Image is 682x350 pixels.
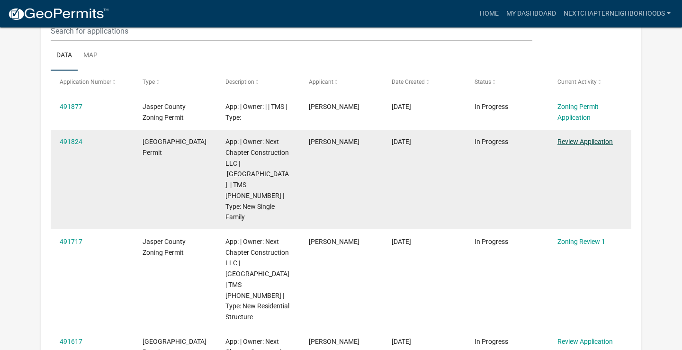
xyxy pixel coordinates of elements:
span: Application Number [60,79,111,85]
span: Date Created [392,79,425,85]
span: Preston Parfitt [309,138,359,145]
span: 10/13/2025 [392,238,411,245]
span: App: | Owner: | | TMS | Type: [225,103,287,121]
a: My Dashboard [503,5,560,23]
a: Data [51,41,78,71]
span: Applicant [309,79,333,85]
span: Preston Parfitt [309,103,359,110]
span: In Progress [475,238,508,245]
span: Status [475,79,491,85]
span: In Progress [475,338,508,345]
a: 491617 [60,338,82,345]
span: In Progress [475,138,508,145]
a: Map [78,41,103,71]
datatable-header-cell: Status [466,71,548,93]
datatable-header-cell: Description [216,71,299,93]
input: Search for applications [51,21,532,41]
a: Review Application [557,338,613,345]
a: Zoning Review 1 [557,238,605,245]
span: In Progress [475,103,508,110]
span: Current Activity [557,79,597,85]
span: Jasper County Zoning Permit [143,103,186,121]
datatable-header-cell: Date Created [383,71,466,93]
span: App: | Owner: Next Chapter Construction LLC | 19 Pickerel Loop | TMS 081-00-03-030 | Type: New Si... [225,138,289,221]
span: App: | Owner: Next Chapter Construction LLC | 15 Pickerel Loop | TMS 081-00-03-030 | Type: New Re... [225,238,289,321]
a: 491824 [60,138,82,145]
a: 491717 [60,238,82,245]
span: Preston Parfitt [309,338,359,345]
datatable-header-cell: Applicant [299,71,382,93]
a: Home [476,5,503,23]
datatable-header-cell: Type [134,71,216,93]
a: Zoning Permit Application [557,103,599,121]
datatable-header-cell: Current Activity [548,71,631,93]
span: Type [143,79,155,85]
span: 10/13/2025 [392,103,411,110]
span: Preston Parfitt [309,238,359,245]
a: Nextchapterneighborhoods [560,5,674,23]
datatable-header-cell: Application Number [51,71,134,93]
span: Jasper County Zoning Permit [143,238,186,256]
span: Jasper County Building Permit [143,138,206,156]
span: 10/13/2025 [392,138,411,145]
a: Review Application [557,138,613,145]
span: Description [225,79,254,85]
span: 10/13/2025 [392,338,411,345]
a: 491877 [60,103,82,110]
